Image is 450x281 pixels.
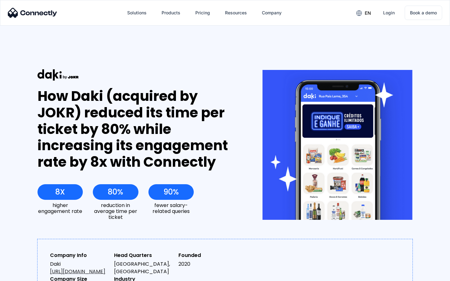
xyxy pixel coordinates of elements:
div: 80% [108,188,123,196]
a: [URL][DOMAIN_NAME] [50,268,105,275]
div: 2020 [178,260,237,268]
div: Head Quarters [114,252,173,259]
div: higher engagement rate [37,202,83,214]
a: Pricing [190,5,215,20]
div: [GEOGRAPHIC_DATA], [GEOGRAPHIC_DATA] [114,260,173,275]
div: How Daki (acquired by JOKR) reduced its time per ticket by 80% while increasing its engagement ra... [37,88,240,170]
div: 8X [55,188,65,196]
a: Login [378,5,400,20]
ul: Language list [12,270,37,279]
div: Founded [178,252,237,259]
div: Solutions [127,8,147,17]
div: en [365,9,371,17]
div: Company Info [50,252,109,259]
a: Book a demo [405,6,442,20]
div: Company [262,8,282,17]
div: Pricing [195,8,210,17]
div: reduction in average time per ticket [93,202,138,220]
aside: Language selected: English [6,270,37,279]
div: Resources [225,8,247,17]
div: Daki [50,260,109,275]
div: fewer salary-related queries [148,202,194,214]
div: Login [383,8,395,17]
div: 90% [163,188,179,196]
div: Products [162,8,180,17]
img: Connectly Logo [8,8,57,18]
